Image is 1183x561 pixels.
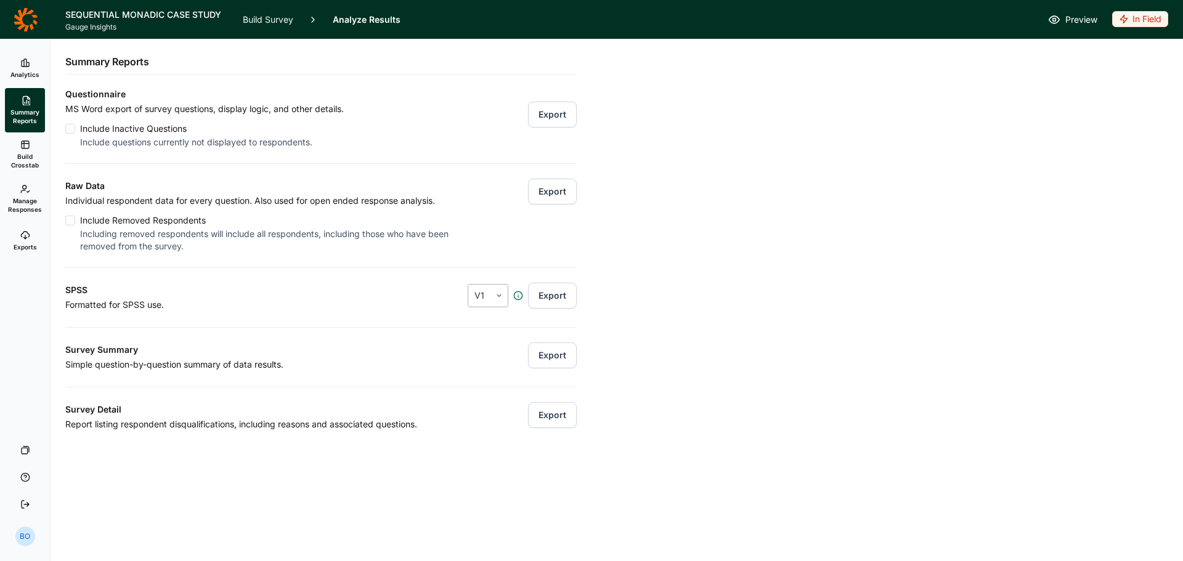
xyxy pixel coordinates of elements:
span: Exports [14,243,37,251]
button: Export [528,283,577,309]
span: Preview [1065,12,1097,27]
button: Export [528,402,577,428]
span: Analytics [10,70,39,79]
div: Include Inactive Questions [80,121,344,136]
button: Export [528,179,577,204]
a: Analytics [5,49,45,88]
a: Manage Responses [5,177,45,221]
p: Simple question-by-question summary of data results. [65,357,500,372]
a: Exports [5,221,45,260]
p: MS Word export of survey questions, display logic, and other details. [65,102,344,116]
p: Formatted for SPSS use. [65,297,402,312]
h3: Survey Detail [65,402,500,417]
div: Include questions currently not displayed to respondents. [80,136,344,148]
a: Summary Reports [5,88,45,132]
h3: Questionnaire [65,87,577,102]
p: Individual respondent data for every question. Also used for open ended response analysis. [65,193,486,208]
h3: Survey Summary [65,342,500,357]
h3: Raw Data [65,179,486,193]
span: Summary Reports [10,108,40,125]
a: Preview [1048,12,1097,27]
span: Build Crosstab [10,152,40,169]
button: In Field [1112,11,1168,28]
button: Export [528,342,577,368]
div: BO [15,527,35,546]
div: Include Removed Respondents [80,213,486,228]
div: Including removed respondents will include all respondents, including those who have been removed... [80,228,486,252]
h3: SPSS [65,283,402,297]
h1: SEQUENTIAL MONADIC CASE STUDY [65,7,228,22]
span: Manage Responses [8,196,42,214]
p: Report listing respondent disqualifications, including reasons and associated questions. [65,417,500,432]
h2: Summary Reports [65,54,149,69]
a: Build Crosstab [5,132,45,177]
button: Export [528,102,577,127]
span: Gauge Insights [65,22,228,32]
div: In Field [1112,11,1168,27]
